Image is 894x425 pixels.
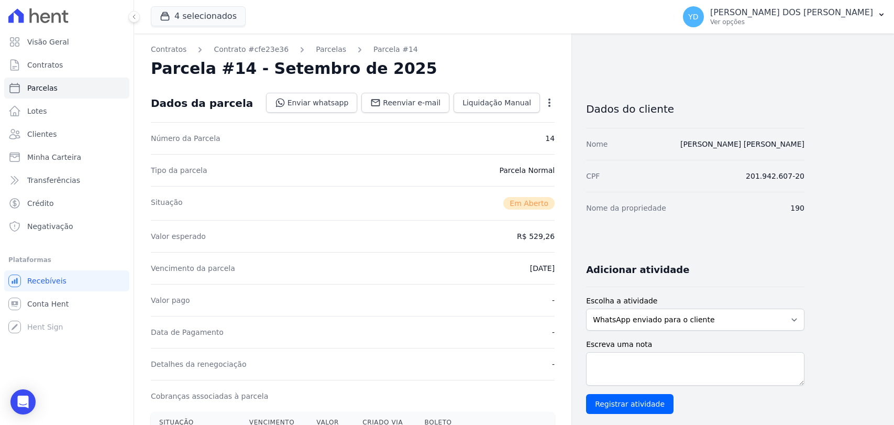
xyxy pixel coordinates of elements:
[746,171,804,181] dd: 201.942.607-20
[4,170,129,191] a: Transferências
[27,175,80,186] span: Transferências
[151,44,555,55] nav: Breadcrumb
[214,44,289,55] a: Contrato #cfe23e36
[151,327,224,337] dt: Data de Pagamento
[151,231,206,242] dt: Valor esperado
[545,133,555,144] dd: 14
[27,276,67,286] span: Recebíveis
[675,2,894,31] button: YD [PERSON_NAME] DOS [PERSON_NAME] Ver opções
[4,147,129,168] a: Minha Carteira
[688,13,698,20] span: YD
[151,263,235,274] dt: Vencimento da parcela
[586,394,674,414] input: Registrar atividade
[4,101,129,122] a: Lotes
[517,231,555,242] dd: R$ 529,26
[552,295,555,306] dd: -
[151,97,253,110] div: Dados da parcela
[710,18,873,26] p: Ver opções
[8,254,125,266] div: Plataformas
[27,152,81,162] span: Minha Carteira
[266,93,358,113] a: Enviar whatsapp
[586,339,804,350] label: Escreva uma nota
[4,55,129,75] a: Contratos
[27,198,54,209] span: Crédito
[462,97,531,108] span: Liquidação Manual
[552,327,555,337] dd: -
[499,165,555,176] dd: Parcela Normal
[4,293,129,314] a: Conta Hent
[316,44,346,55] a: Parcelas
[27,299,69,309] span: Conta Hent
[586,171,600,181] dt: CPF
[530,263,555,274] dd: [DATE]
[454,93,540,113] a: Liquidação Manual
[151,165,207,176] dt: Tipo da parcela
[383,97,440,108] span: Reenviar e-mail
[586,296,804,307] label: Escolha a atividade
[27,221,73,232] span: Negativação
[151,197,183,210] dt: Situação
[4,78,129,99] a: Parcelas
[552,359,555,369] dd: -
[586,103,804,115] h3: Dados do cliente
[4,216,129,237] a: Negativação
[10,389,36,415] div: Open Intercom Messenger
[27,37,69,47] span: Visão Geral
[4,193,129,214] a: Crédito
[151,295,190,306] dt: Valor pago
[680,140,804,148] a: [PERSON_NAME] [PERSON_NAME]
[151,391,268,401] dt: Cobranças associadas à parcela
[4,124,129,145] a: Clientes
[151,133,220,144] dt: Número da Parcela
[27,83,58,93] span: Parcelas
[151,44,186,55] a: Contratos
[4,270,129,291] a: Recebíveis
[361,93,449,113] a: Reenviar e-mail
[710,7,873,18] p: [PERSON_NAME] DOS [PERSON_NAME]
[586,139,608,149] dt: Nome
[790,203,804,213] dd: 190
[27,60,63,70] span: Contratos
[151,6,246,26] button: 4 selecionados
[27,106,47,116] span: Lotes
[4,31,129,52] a: Visão Geral
[27,129,57,139] span: Clientes
[373,44,418,55] a: Parcela #14
[503,197,555,210] span: Em Aberto
[151,359,247,369] dt: Detalhes da renegociação
[151,59,437,78] h2: Parcela #14 - Setembro de 2025
[586,203,666,213] dt: Nome da propriedade
[586,264,689,276] h3: Adicionar atividade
